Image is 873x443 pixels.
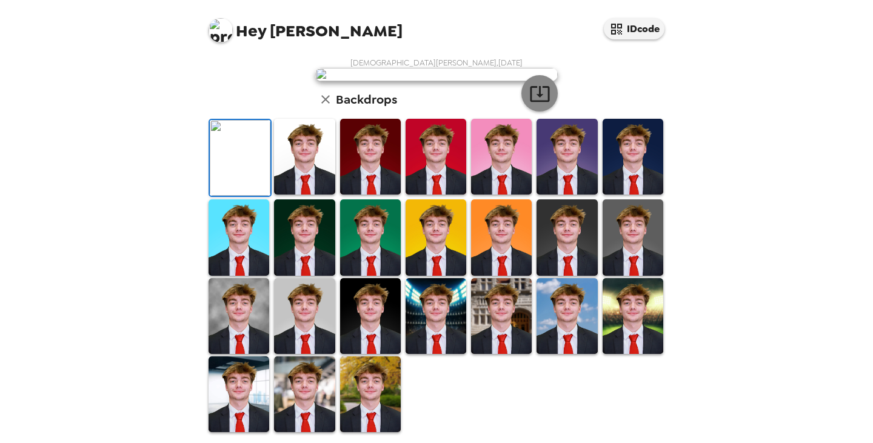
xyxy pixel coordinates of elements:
span: [PERSON_NAME] [209,12,403,39]
img: profile pic [209,18,233,42]
img: Original [210,120,270,196]
span: [DEMOGRAPHIC_DATA][PERSON_NAME] , [DATE] [350,58,523,68]
button: IDcode [604,18,664,39]
img: user [315,68,558,81]
span: Hey [236,20,266,42]
h6: Backdrops [336,90,397,109]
